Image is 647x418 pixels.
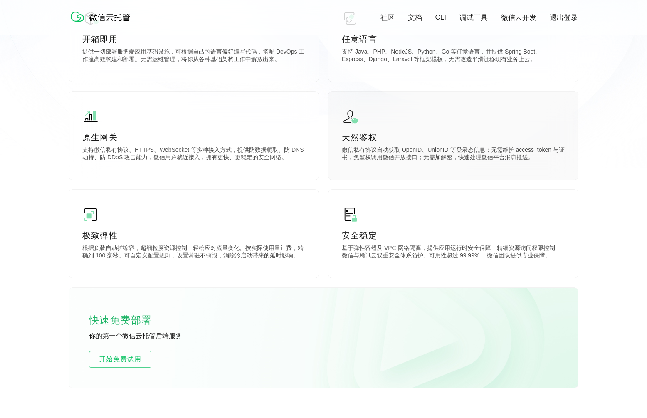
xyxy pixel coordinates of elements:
[342,48,565,65] p: 支持 Java、PHP、NodeJS、Python、Go 等任意语言，并提供 Spring Boot、Express、Django、Laravel 等框架模板，无需改造平滑迁移现有业务上云。
[342,131,565,143] p: 天然鉴权
[380,13,395,22] a: 社区
[342,245,565,261] p: 基于弹性容器及 VPC 网络隔离，提供应用运行时安全保障，精细资源访问权限控制，微信与腾讯云双重安全体系防护。可用性超过 99.99% ，微信团队提供专业保障。
[342,33,565,45] p: 任意语言
[69,19,136,26] a: 微信云托管
[550,13,578,22] a: 退出登录
[82,33,305,45] p: 开箱即用
[69,8,136,25] img: 微信云托管
[89,354,151,364] span: 开始免费试用
[82,131,305,143] p: 原生网关
[89,312,172,329] p: 快速免费部署
[435,13,446,22] a: CLI
[82,48,305,65] p: 提供一切部署服务端应用基础设施，可根据自己的语言偏好编写代码，搭配 DevOps 工作流高效构建和部署。无需运维管理，将你从各种基础架构工作中解放出来。
[342,146,565,163] p: 微信私有协议自动获取 OpenID、UnionID 等登录态信息；无需维护 access_token 与证书，免鉴权调用微信开放接口；无需加解密，快速处理微信平台消息推送。
[501,13,536,22] a: 微信云开发
[82,146,305,163] p: 支持微信私有协议、HTTPS、WebSocket 等多种接入方式，提供防数据爬取、防 DNS 劫持、防 DDoS 攻击能力，微信用户就近接入，拥有更快、更稳定的安全网络。
[82,245,305,261] p: 根据负载自动扩缩容，超细粒度资源控制，轻松应对流量变化。按实际使用量计费，精确到 100 毫秒。可自定义配置规则，设置常驻不销毁，消除冷启动带来的延时影响。
[459,13,488,22] a: 调试工具
[89,332,214,341] p: 你的第一个微信云托管后端服务
[82,230,305,241] p: 极致弹性
[408,13,422,22] a: 文档
[342,230,565,241] p: 安全稳定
